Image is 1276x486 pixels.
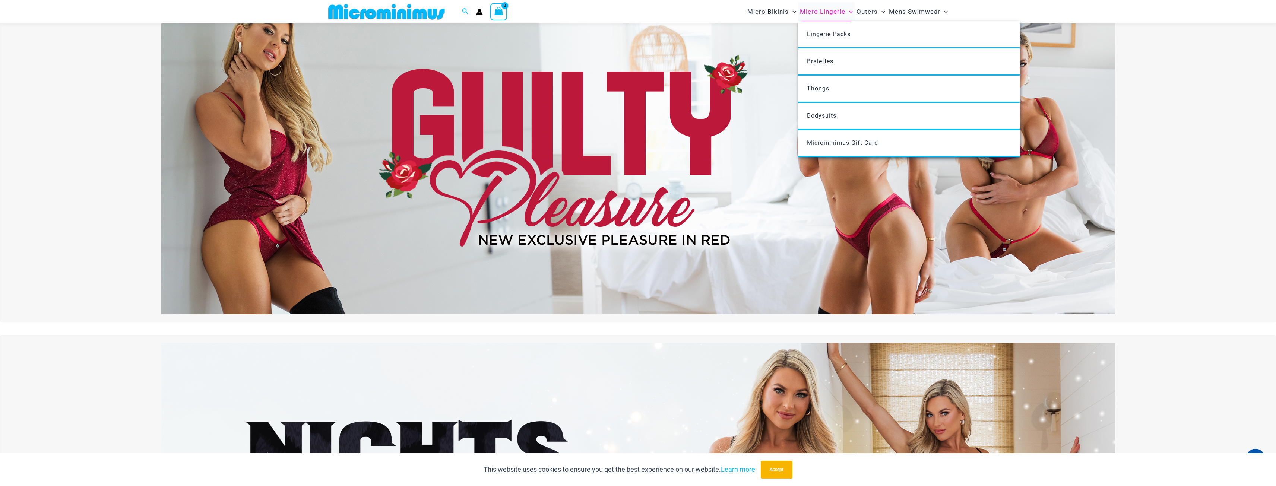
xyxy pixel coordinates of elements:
span: Menu Toggle [789,2,796,21]
span: Bodysuits [807,112,836,119]
span: Micro Bikinis [747,2,789,21]
a: Account icon link [476,9,483,15]
span: Bralettes [807,58,833,65]
a: Lingerie Packs [798,21,1020,48]
span: Menu Toggle [940,2,948,21]
span: Lingerie Packs [807,31,851,38]
nav: Site Navigation [744,1,951,22]
button: Accept [761,461,792,479]
a: Micro BikinisMenu ToggleMenu Toggle [745,2,798,21]
a: View Shopping Cart, empty [490,3,507,20]
img: MM SHOP LOGO FLAT [325,3,448,20]
a: Microminimus Gift Card [798,130,1020,157]
span: Menu Toggle [878,2,885,21]
a: Mens SwimwearMenu ToggleMenu Toggle [887,2,950,21]
span: Mens Swimwear [889,2,940,21]
p: This website uses cookies to ensure you get the best experience on our website. [484,464,755,475]
span: Micro Lingerie [800,2,845,21]
span: Microminimus Gift Card [807,139,878,146]
a: Micro LingerieMenu ToggleMenu Toggle [798,2,855,21]
a: Bodysuits [798,103,1020,130]
a: Bralettes [798,48,1020,76]
a: OutersMenu ToggleMenu Toggle [855,2,887,21]
a: Thongs [798,76,1020,103]
a: Learn more [721,466,755,473]
span: Thongs [807,85,829,92]
a: Search icon link [462,7,469,16]
span: Menu Toggle [845,2,853,21]
span: Outers [857,2,878,21]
